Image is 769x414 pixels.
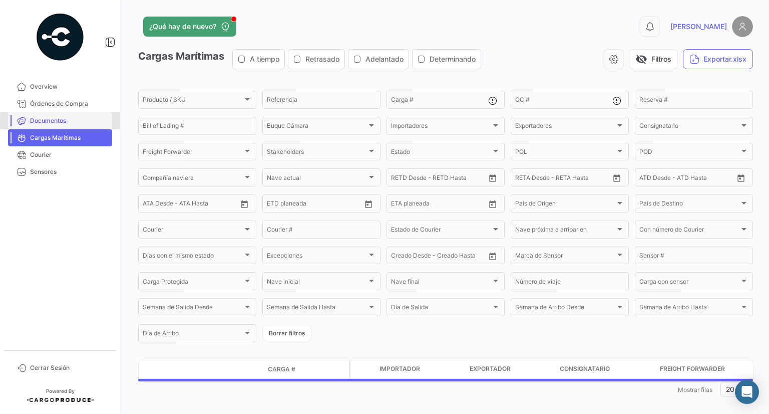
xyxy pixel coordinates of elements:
button: Determinando [413,50,481,69]
datatable-header-cell: Consignatario [556,360,656,378]
span: Courier [30,150,108,159]
span: País de Destino [639,201,739,209]
button: Open calendar [485,170,500,185]
input: ATD Hasta [678,175,723,182]
input: ATA Hasta [180,201,225,209]
span: Sensores [30,167,108,176]
span: Freight Forwarder [143,150,243,157]
input: Desde [391,201,409,209]
span: Cerrar Sesión [30,363,108,372]
datatable-header-cell: Carga # [264,361,324,378]
a: Courier [8,146,112,163]
img: powered-by.png [35,12,85,62]
span: Stakeholders [267,150,367,157]
a: Órdenes de Compra [8,95,112,112]
input: Creado Hasta [438,254,483,261]
a: Sensores [8,163,112,180]
span: Freight Forwarder [660,364,725,373]
datatable-header-cell: Póliza [324,365,349,373]
button: Open calendar [485,196,500,212]
span: Determinando [430,54,476,64]
span: Adelantado [365,54,404,64]
span: Documentos [30,116,108,125]
span: Nave inicial [267,280,367,287]
input: ATD Desde [639,175,671,182]
a: Overview [8,78,112,95]
span: Nave actual [267,175,367,182]
span: Buque Cámara [267,124,367,131]
span: Semana de Salida Hasta [267,305,367,312]
span: POL [515,150,615,157]
datatable-header-cell: Importador [375,360,466,378]
datatable-header-cell: Estado de Envio [184,365,264,373]
span: Courier [143,228,243,235]
span: Cargas Marítimas [30,133,108,142]
button: A tiempo [233,50,284,69]
button: Open calendar [733,170,748,185]
span: Excepciones [267,254,367,261]
input: ATA Desde [143,201,173,209]
input: Hasta [416,201,461,209]
input: Desde [267,201,285,209]
span: Días con el mismo estado [143,254,243,261]
span: Mostrar filas [678,386,712,393]
span: Con número de Courier [639,228,739,235]
span: Exportador [470,364,511,373]
input: Hasta [416,175,461,182]
button: Open calendar [361,196,376,212]
h3: Cargas Marítimas [138,49,484,69]
span: 20 [726,385,734,393]
span: ¿Qué hay de nuevo? [149,22,216,32]
span: POD [639,150,739,157]
span: Producto / SKU [143,98,243,105]
span: [PERSON_NAME] [670,22,727,32]
span: Consignatario [639,124,739,131]
input: Hasta [540,175,585,182]
button: Borrar filtros [262,325,311,341]
span: Compañía naviera [143,175,243,182]
input: Creado Desde [391,254,431,261]
div: Abrir Intercom Messenger [735,380,759,404]
span: Día de Salida [391,305,491,312]
span: Nave próxima a arribar en [515,228,615,235]
span: País de Origen [515,201,615,209]
span: Nave final [391,280,491,287]
span: A tiempo [250,54,279,64]
span: Semana de Arribo Hasta [639,305,739,312]
button: Open calendar [237,196,252,212]
input: Desde [391,175,409,182]
span: Estado de Courier [391,228,491,235]
button: Retrasado [288,50,344,69]
span: Estado [391,150,491,157]
span: Semana de Arribo Desde [515,305,615,312]
span: Exportadores [515,124,615,131]
span: Semana de Salida Desde [143,305,243,312]
span: Día de Arribo [143,331,243,338]
datatable-header-cell: Carga Protegida [350,360,375,378]
button: visibility_offFiltros [629,49,678,69]
span: visibility_off [635,53,647,65]
a: Cargas Marítimas [8,129,112,146]
span: Carga # [268,365,295,374]
input: Hasta [292,201,337,209]
span: Marca de Sensor [515,254,615,261]
span: Importadores [391,124,491,131]
button: Adelantado [348,50,409,69]
span: Órdenes de Compra [30,99,108,108]
img: placeholder-user.png [732,16,753,37]
span: Overview [30,82,108,91]
button: ¿Qué hay de nuevo? [143,17,236,37]
datatable-header-cell: Modo de Transporte [159,365,184,373]
span: Carga Protegida [143,280,243,287]
span: Consignatario [560,364,610,373]
span: Retrasado [305,54,339,64]
input: Desde [515,175,533,182]
span: Importador [379,364,420,373]
button: Exportar.xlsx [683,49,753,69]
button: Open calendar [609,170,624,185]
datatable-header-cell: Freight Forwarder [656,360,756,378]
datatable-header-cell: Exportador [466,360,556,378]
button: Open calendar [485,249,500,264]
a: Documentos [8,112,112,129]
span: Carga con sensor [639,280,739,287]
